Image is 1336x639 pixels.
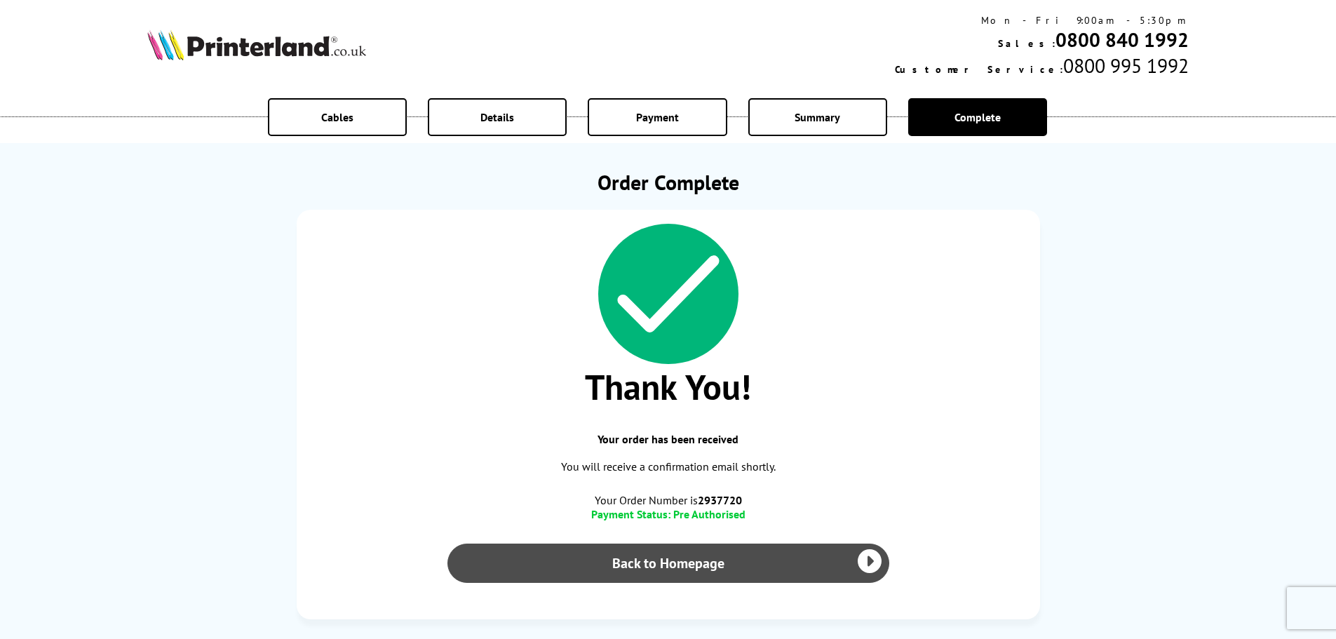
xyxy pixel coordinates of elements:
[297,168,1040,196] h1: Order Complete
[795,110,840,124] span: Summary
[895,14,1189,27] div: Mon - Fri 9:00am - 5:30pm
[311,493,1026,507] span: Your Order Number is
[698,493,742,507] b: 2937720
[954,110,1001,124] span: Complete
[636,110,679,124] span: Payment
[311,457,1026,476] p: You will receive a confirmation email shortly.
[447,544,889,583] a: Back to Homepage
[321,110,353,124] span: Cables
[311,432,1026,446] span: Your order has been received
[147,29,366,60] img: Printerland Logo
[998,37,1055,50] span: Sales:
[591,507,670,521] span: Payment Status:
[1055,27,1189,53] a: 0800 840 1992
[1063,53,1189,79] span: 0800 995 1992
[895,63,1063,76] span: Customer Service:
[673,507,745,521] span: Pre Authorised
[480,110,514,124] span: Details
[311,364,1026,410] span: Thank You!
